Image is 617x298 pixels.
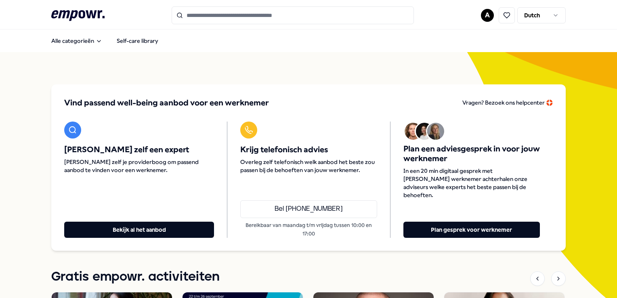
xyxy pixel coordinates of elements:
[45,33,165,49] nav: Main
[172,6,414,24] input: Search for products, categories or subcategories
[240,145,377,155] span: Krijg telefonisch advies
[481,9,494,22] button: A
[51,267,220,287] h1: Gratis empowr. activiteiten
[240,200,377,218] a: Bel [PHONE_NUMBER]
[110,33,165,49] a: Self-care library
[64,158,214,174] span: [PERSON_NAME] zelf je providerboog om passend aanbod te vinden voor een werknemer.
[240,221,377,238] p: Bereikbaar van maandag t/m vrijdag tussen 10:00 en 17:00
[405,123,422,140] img: Avatar
[64,222,214,238] button: Bekijk al het aanbod
[416,123,433,140] img: Avatar
[403,144,540,164] span: Plan een adviesgesprek in voor jouw werknemer
[240,158,377,174] span: Overleg zelf telefonisch welk aanbod het beste zou passen bij de behoeften van jouw werknemer.
[403,167,540,199] span: In een 20 min digitaal gesprek met [PERSON_NAME] werknemer achterhalen onze adviseurs welke exper...
[403,222,540,238] button: Plan gesprek voor werknemer
[427,123,444,140] img: Avatar
[462,97,553,109] a: Vragen? Bezoek ons helpcenter 🛟
[45,33,109,49] button: Alle categorieën
[64,145,214,155] span: [PERSON_NAME] zelf een expert
[64,97,269,109] span: Vind passend well-being aanbod voor een werknemer
[462,99,553,106] span: Vragen? Bezoek ons helpcenter 🛟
